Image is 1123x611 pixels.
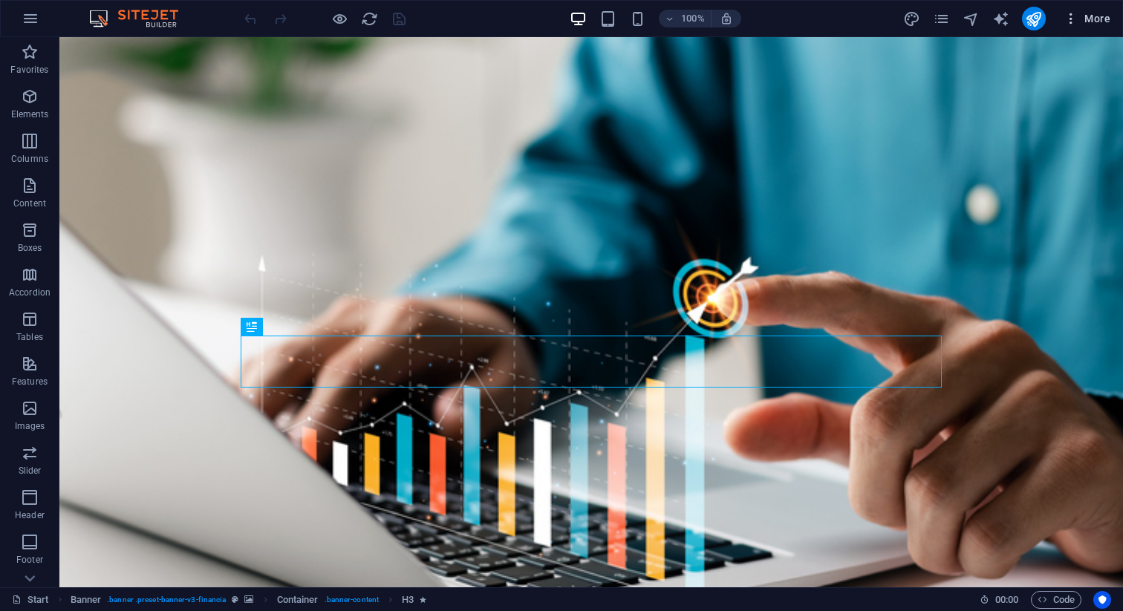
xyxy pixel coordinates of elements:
button: More [1058,7,1116,30]
p: Features [12,376,48,388]
i: Design (Ctrl+Alt+Y) [903,10,920,27]
i: On resize automatically adjust zoom level to fit chosen device. [720,12,733,25]
h6: Session time [980,591,1019,609]
i: Pages (Ctrl+Alt+S) [933,10,950,27]
p: Slider [19,465,42,477]
button: pages [933,10,951,27]
p: Favorites [10,64,48,76]
nav: breadcrumb [71,591,427,609]
i: Reload page [361,10,378,27]
button: 100% [659,10,712,27]
p: Footer [16,554,43,566]
span: Click to select. Double-click to edit [277,591,319,609]
span: Click to select. Double-click to edit [71,591,102,609]
p: Accordion [9,287,51,298]
span: : [1006,594,1008,605]
i: Navigator [963,10,980,27]
button: publish [1022,7,1046,30]
p: Images [15,420,45,432]
p: Elements [11,108,49,120]
button: navigator [963,10,980,27]
i: Publish [1025,10,1042,27]
img: Editor Logo [85,10,197,27]
span: 00 00 [995,591,1018,609]
p: Boxes [18,242,42,254]
button: Click here to leave preview mode and continue editing [331,10,348,27]
span: . banner .preset-banner-v3-financia [107,591,226,609]
span: . banner-content [325,591,379,609]
span: Code [1038,591,1075,609]
p: Content [13,197,46,209]
i: This element contains a background [244,595,253,604]
p: Columns [11,153,48,165]
span: Click to select. Double-click to edit [402,591,414,609]
button: design [903,10,921,27]
button: Code [1031,591,1081,609]
p: Tables [16,331,43,343]
a: Click to cancel selection. Double-click to open Pages [12,591,49,609]
i: Element contains an animation [420,595,426,604]
i: This element is a customizable preset [232,595,238,604]
i: AI Writer [992,10,1009,27]
p: Header [15,509,45,521]
button: text_generator [992,10,1010,27]
h6: 100% [681,10,705,27]
button: reload [360,10,378,27]
button: Usercentrics [1093,591,1111,609]
span: More [1064,11,1110,26]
